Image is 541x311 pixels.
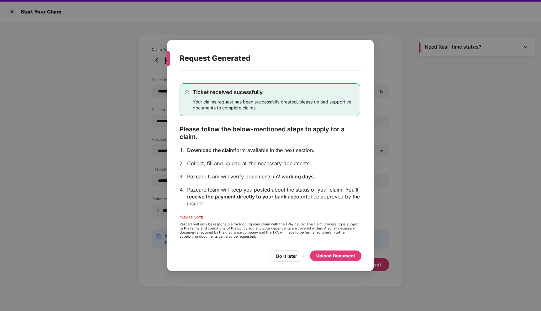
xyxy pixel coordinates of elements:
[180,222,360,239] div: Pazcare will only be responsible for lodging your claim with the TPA/Insurer. The claim processin...
[277,173,315,180] span: 2 working days.
[185,90,189,94] img: svg+xml;base64,PHN2ZyB4bWxucz0iaHR0cDovL3d3dy53My5vcmcvMjAwMC9zdmciIHdpZHRoPSIxMy4zMzMiIGhlaWdodD...
[276,253,297,260] div: Do it later
[187,186,360,207] div: Pazcare team will keep you posted about the status of your claim. You’ll once approved by the ins...
[180,186,184,193] div: 4.
[187,147,360,154] div: form available in the next section.
[179,160,184,167] div: 2.
[180,46,346,71] div: Request Generated
[180,147,184,154] div: 1.
[187,160,360,167] div: Collect, fill and upload all the necessary documents.
[179,173,184,180] div: 3.
[193,89,355,96] div: Ticket received sucessfully
[193,99,355,111] div: Your claims request has been successfully created, please upload supportive documents to complete...
[187,193,307,200] span: receive the payment directly to your bank account
[187,147,234,153] span: Download the claim
[187,173,360,180] div: Pazcare team will verify documents in
[316,252,355,259] div: Upload Document
[180,216,360,222] div: PLEASE NOTE
[180,125,360,140] div: Please follow the below-mentioned steps to apply for a claim.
